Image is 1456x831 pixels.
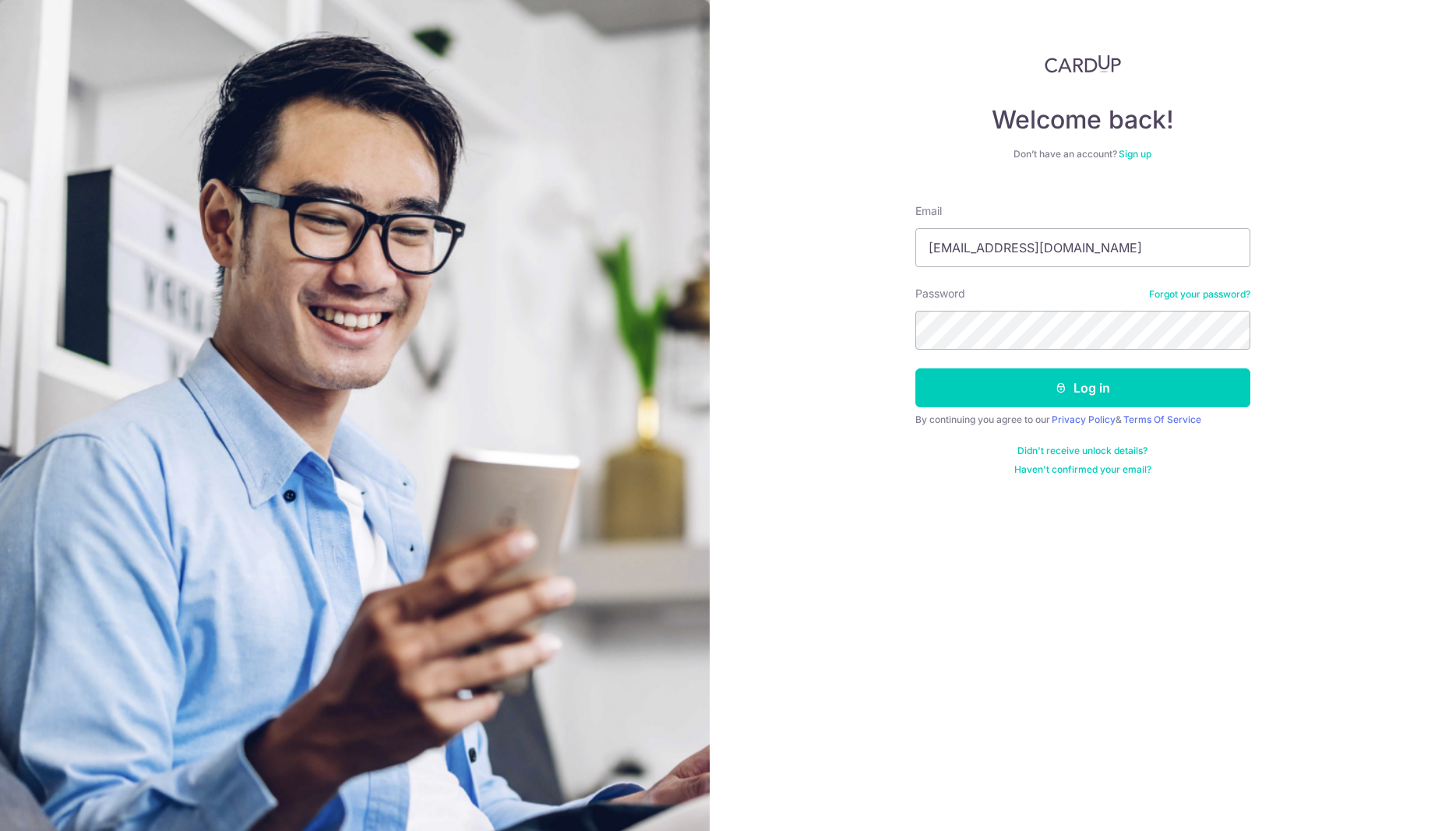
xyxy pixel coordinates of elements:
[915,148,1250,160] div: Don’t have an account?
[1014,463,1151,476] a: Haven't confirmed your email?
[1052,414,1116,425] a: Privacy Policy
[1045,55,1121,73] img: CardUp Logo
[915,414,1250,426] div: By continuing you agree to our &
[915,286,965,301] label: Password
[1119,148,1151,160] a: Sign up
[915,368,1250,407] button: Log in
[1017,445,1148,457] a: Didn't receive unlock details?
[915,203,942,219] label: Email
[915,228,1250,267] input: Enter your Email
[1149,288,1250,301] a: Forgot your password?
[915,104,1250,136] h4: Welcome back!
[1123,414,1201,425] a: Terms Of Service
